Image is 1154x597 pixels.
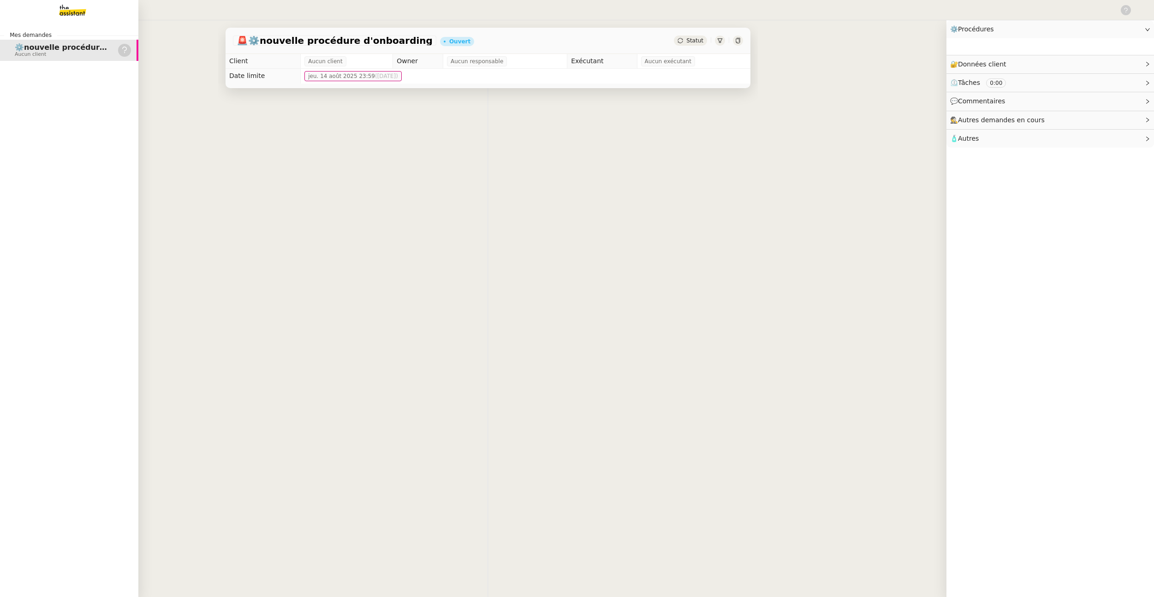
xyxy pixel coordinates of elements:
div: ⚙️Procédures [946,20,1154,38]
span: Aucun responsable [451,57,503,66]
span: jeu. 14 août 2025 23:59 [308,72,398,81]
span: ⏲️ [950,79,1014,86]
span: Mes demandes [4,30,57,40]
span: Statut [686,37,703,44]
span: 💬 [950,97,1009,105]
span: 🔐 [950,59,1010,70]
td: Date limite [226,69,301,84]
td: Owner [393,54,443,69]
span: Autres demandes en cours [958,116,1045,124]
div: 💬Commentaires [946,92,1154,110]
span: Autres [958,135,979,142]
span: ⚙️ [950,24,998,35]
span: Aucun exécutant [645,57,691,66]
span: Tâches [958,79,980,86]
span: 🧴 [950,135,979,142]
span: Commentaires [958,97,1005,105]
span: Aucun client [308,57,342,66]
div: ⏲️Tâches 0:00 [946,74,1154,92]
nz-tag: 0:00 [986,78,1006,88]
span: 🕵️ [950,116,1049,124]
div: 🔐Données client [946,55,1154,73]
td: Client [226,54,301,69]
span: Procédures [958,25,994,33]
span: Aucun client [15,51,46,57]
span: Données client [958,60,1006,68]
div: Ouvert [449,39,470,44]
span: ([DATE]) [375,73,398,79]
div: 🕵️Autres demandes en cours [946,111,1154,129]
span: ⚙️nouvelle procédure d'onboarding [237,36,433,45]
span: 🚨 [237,35,248,46]
td: Exécutant [567,54,637,69]
div: 🧴Autres [946,130,1154,148]
span: ⚙️nouvelle procédure d'onboarding [15,43,162,52]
